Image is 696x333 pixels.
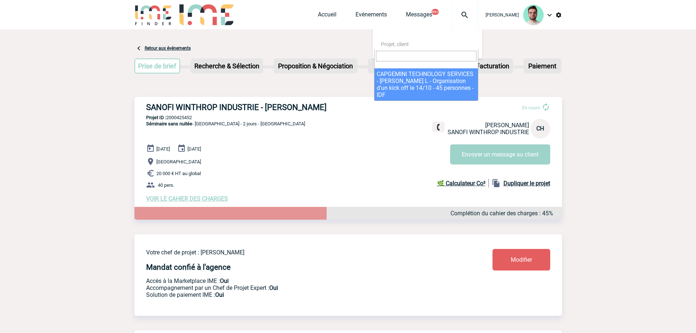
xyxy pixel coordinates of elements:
[156,146,170,152] span: [DATE]
[134,4,172,25] img: IME-Finder
[355,11,387,21] a: Evénements
[448,129,529,136] span: SANOFI WINTHROP INDUSTRIE
[146,249,449,256] p: Votre chef de projet : [PERSON_NAME]
[523,5,544,25] img: 121547-2.png
[146,284,449,291] p: Prestation payante
[146,291,449,298] p: Conformité aux process achat client, Prise en charge de la facturation, Mutualisation de plusieur...
[274,59,357,73] p: Proposition & Négociation
[406,11,432,21] a: Messages
[437,179,489,188] a: 🌿 Calculateur Co²
[134,115,562,120] p: 2000425452
[145,46,191,51] a: Retour aux événements
[381,41,409,47] span: Projet, client
[524,59,561,73] p: Paiement
[191,59,262,73] p: Recherche & Sélection
[503,180,550,187] b: Dupliquer le projet
[431,9,439,15] button: 99+
[492,179,501,188] img: file_copy-black-24dp.png
[146,121,305,126] span: - [GEOGRAPHIC_DATA] - 2 jours - [GEOGRAPHIC_DATA]
[473,59,512,73] p: Facturation
[146,277,449,284] p: Accès à la Marketplace IME :
[369,59,405,73] p: Devis
[450,144,550,164] button: Envoyer un message au client
[486,12,519,18] span: [PERSON_NAME]
[146,103,365,112] h3: SANOFI WINTHROP INDUSTRIE - [PERSON_NAME]
[158,182,174,188] span: 40 pers.
[146,195,228,202] a: VOIR LE CAHIER DES CHARGES
[536,125,544,132] span: CH
[435,124,442,130] img: fixe.png
[156,159,201,164] span: [GEOGRAPHIC_DATA]
[215,291,224,298] b: Oui
[437,180,486,187] b: 🌿 Calculateur Co²
[146,115,166,120] b: Projet ID :
[485,122,529,129] span: [PERSON_NAME]
[522,105,540,110] span: En cours
[146,121,192,126] span: Séminaire sans nuitée
[135,59,180,73] p: Prise de brief
[269,284,278,291] b: Oui
[156,171,201,176] span: 20 000 € HT au global
[318,11,336,21] a: Accueil
[374,68,478,101] li: CAPGEMINI TECHNOLOGY SERVICES - [PERSON_NAME] L - Organisation d'un kick off le 14/10 - 45 person...
[187,146,201,152] span: [DATE]
[146,263,231,272] h4: Mandat confié à l'agence
[511,256,532,263] span: Modifier
[220,277,229,284] b: Oui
